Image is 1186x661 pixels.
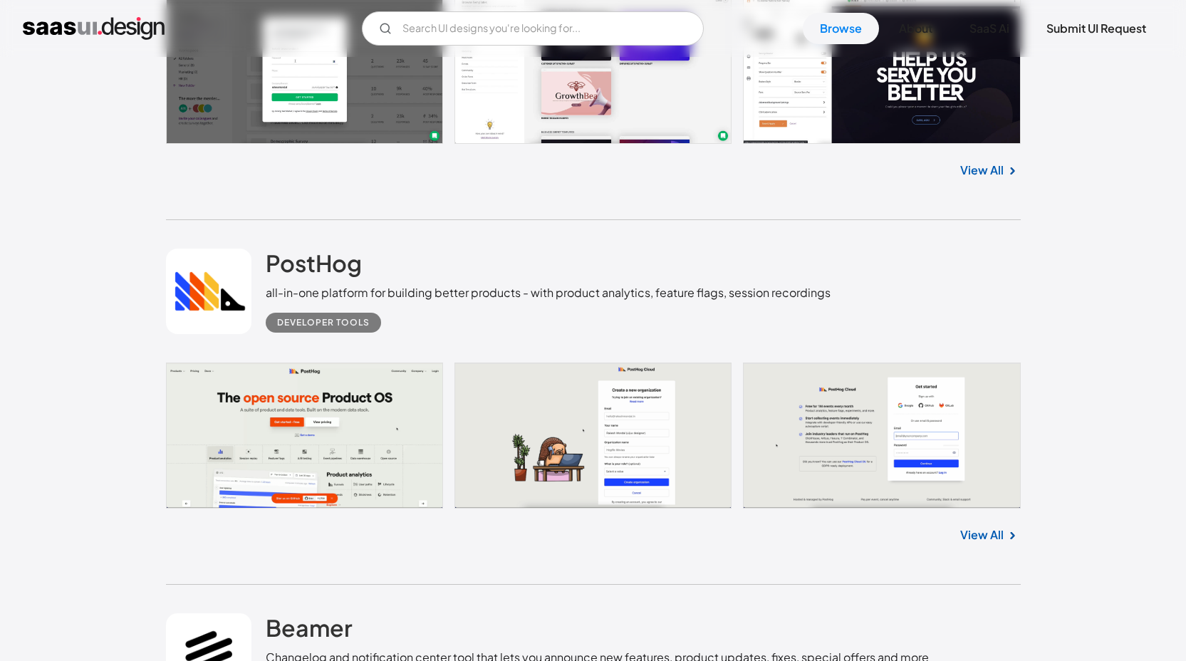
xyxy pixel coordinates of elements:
a: PostHog [266,249,362,284]
a: SaaS Ai [952,13,1026,44]
a: View All [960,526,1004,543]
a: About [882,13,950,44]
a: Submit UI Request [1029,13,1163,44]
div: Developer tools [277,314,370,331]
a: home [23,17,165,40]
a: View All [960,162,1004,179]
form: Email Form [362,11,704,46]
div: all-in-one platform for building better products - with product analytics, feature flags, session... [266,284,831,301]
input: Search UI designs you're looking for... [362,11,704,46]
h2: PostHog [266,249,362,277]
a: Browse [803,13,879,44]
a: Beamer [266,613,353,649]
h2: Beamer [266,613,353,642]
